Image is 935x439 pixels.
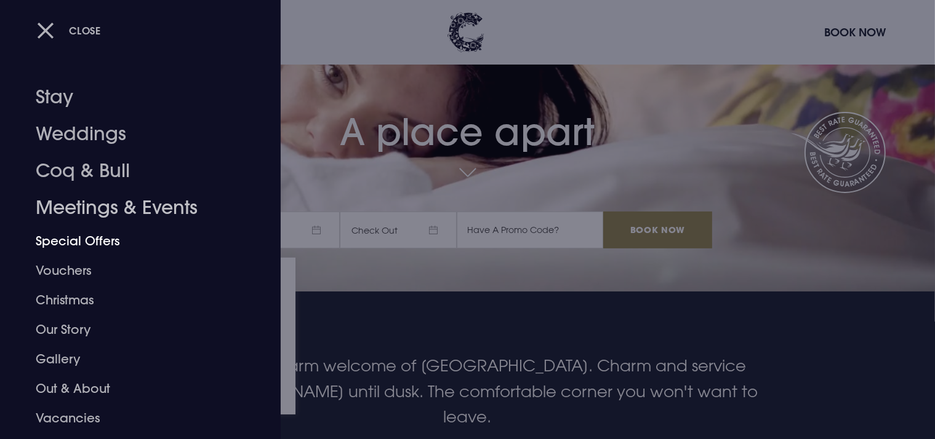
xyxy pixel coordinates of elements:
[37,18,101,43] button: Close
[36,315,230,344] a: Our Story
[36,344,230,374] a: Gallery
[36,226,230,256] a: Special Offers
[36,116,230,152] a: Weddings
[36,152,230,189] a: Coq & Bull
[36,374,230,403] a: Out & About
[36,403,230,433] a: Vacancies
[36,256,230,285] a: Vouchers
[36,79,230,116] a: Stay
[36,189,230,226] a: Meetings & Events
[69,24,101,37] span: Close
[36,285,230,315] a: Christmas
